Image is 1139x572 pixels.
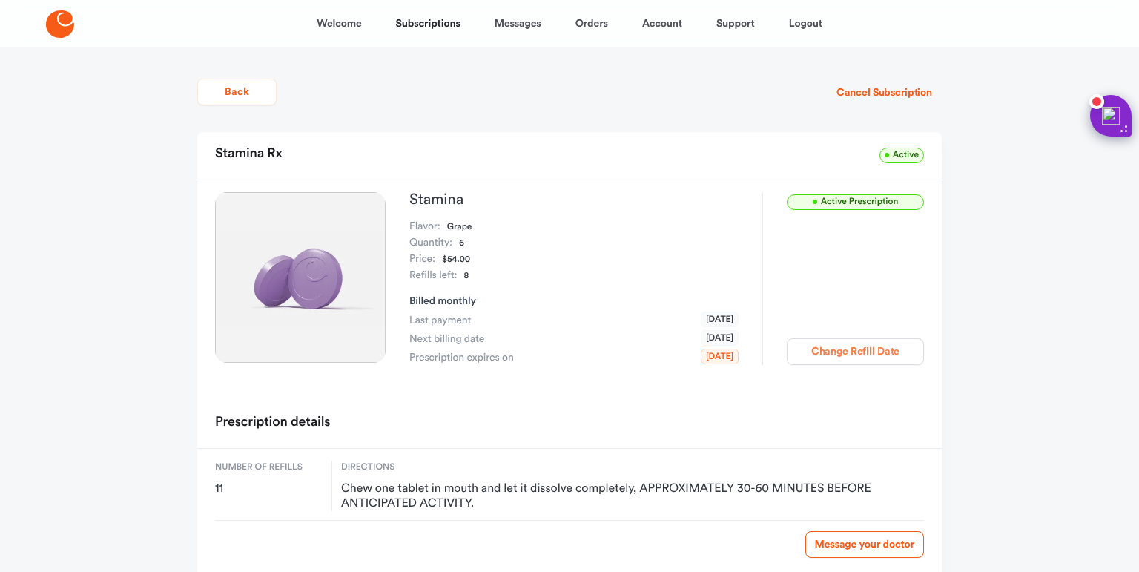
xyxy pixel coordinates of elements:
button: Back [197,79,277,105]
dt: Quantity: [409,235,452,252]
dd: 8 [463,268,469,284]
a: Message your doctor [805,531,924,558]
span: Chew one tablet in mouth and let it dissolve completely, APPROXIMATELY 30-60 MINUTES BEFORE ANTIC... [341,481,924,511]
dd: Grape [447,219,472,235]
span: 11 [215,481,323,496]
a: Welcome [317,6,361,42]
dt: Flavor: [409,219,440,235]
span: [DATE] [701,330,739,346]
button: Change Refill Date [787,338,924,365]
span: Billed monthly [409,296,476,306]
span: Directions [341,461,924,474]
a: Logout [789,6,822,42]
img: Stamina [215,192,386,363]
span: Last payment [409,313,471,328]
a: Support [716,6,755,42]
dt: Price: [409,252,435,268]
a: Account [642,6,682,42]
dd: $54.00 [442,252,470,268]
span: Number of refills [215,461,323,474]
a: Messages [495,6,541,42]
span: Next billing date [409,332,484,346]
span: Prescription expires on [409,350,514,365]
dt: Refills left: [409,268,457,284]
h2: Stamina Rx [215,141,283,168]
button: Cancel Subscription [827,79,942,106]
span: Active Prescription [787,194,924,210]
span: [DATE] [701,349,739,364]
a: Subscriptions [396,6,460,42]
span: [DATE] [701,312,739,327]
a: Orders [575,6,608,42]
span: Active [879,148,924,163]
h2: Prescription details [215,410,330,436]
h3: Stamina [409,192,739,207]
dd: 6 [459,235,464,252]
